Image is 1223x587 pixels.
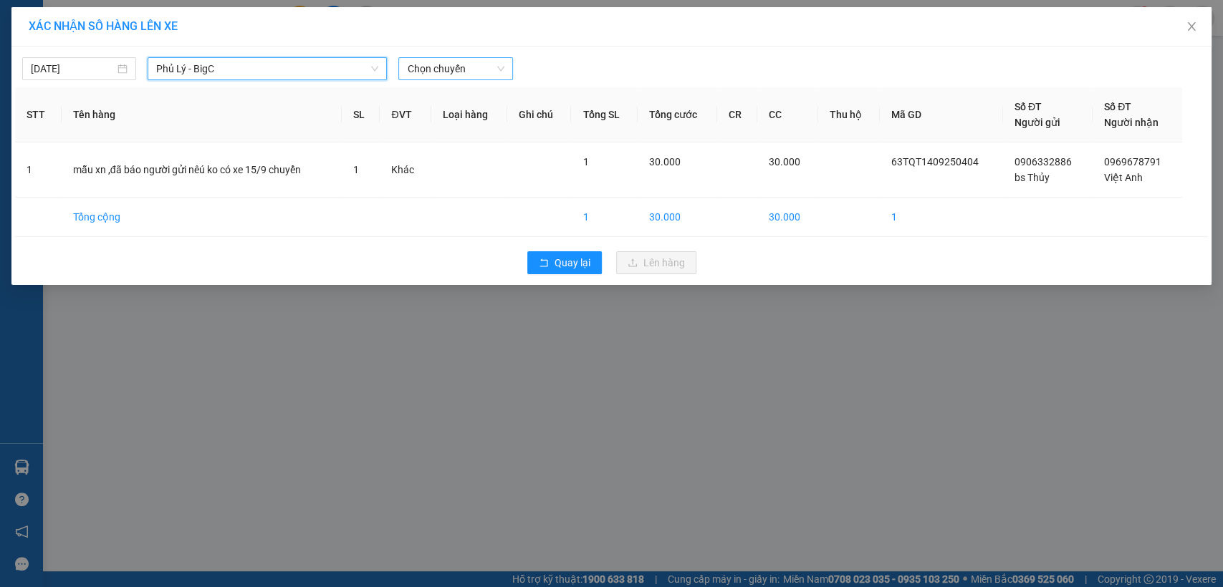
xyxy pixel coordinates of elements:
span: Chọn chuyến [407,58,504,79]
td: Khác [380,142,431,198]
th: Thu hộ [818,87,880,142]
th: Tên hàng [62,87,342,142]
span: 1 [353,164,359,175]
span: 30.000 [769,156,800,168]
span: Chuyển phát nhanh: [GEOGRAPHIC_DATA] - [GEOGRAPHIC_DATA] [9,62,133,112]
span: 1 [582,156,588,168]
td: 30.000 [638,198,717,237]
span: Việt Anh [1104,172,1143,183]
td: 1 [15,142,62,198]
span: Số ĐT [1015,101,1042,112]
span: bs Thủy [1015,172,1050,183]
span: Quay lại [555,255,590,271]
th: Mã GD [880,87,1003,142]
span: 63TQT1409250404 [135,96,243,111]
span: rollback [539,258,549,269]
span: Người gửi [1015,117,1060,128]
th: Ghi chú [507,87,571,142]
span: 63TQT1409250404 [891,156,979,168]
img: logo [5,51,8,124]
td: Tổng cộng [62,198,342,237]
th: Loại hàng [431,87,507,142]
th: CR [717,87,757,142]
th: Tổng SL [571,87,638,142]
button: Close [1171,7,1212,47]
th: STT [15,87,62,142]
input: 14/09/2025 [31,61,115,77]
th: CC [757,87,818,142]
span: XÁC NHẬN SỐ HÀNG LÊN XE [29,19,178,33]
td: 30.000 [757,198,818,237]
th: Tổng cước [638,87,717,142]
span: 0906332886 [1015,156,1072,168]
span: 30.000 [649,156,681,168]
td: 1 [880,198,1003,237]
span: Phủ Lý - BigC [156,58,378,79]
td: 1 [571,198,638,237]
span: Số ĐT [1104,101,1131,112]
th: SL [342,87,380,142]
td: mẫu xn ,đã báo người gửi nêú ko có xe 15/9 chuyển [62,142,342,198]
strong: CÔNG TY TNHH DỊCH VỤ DU LỊCH THỜI ĐẠI [13,11,129,58]
span: 0969678791 [1104,156,1161,168]
th: ĐVT [380,87,431,142]
span: Người nhận [1104,117,1159,128]
span: close [1186,21,1197,32]
button: uploadLên hàng [616,251,696,274]
button: rollbackQuay lại [527,251,602,274]
span: down [370,64,379,73]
